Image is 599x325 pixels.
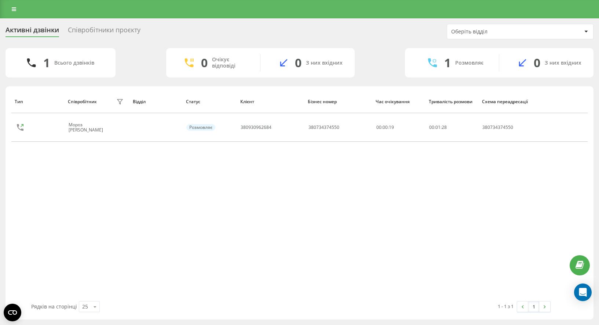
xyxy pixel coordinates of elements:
[6,26,59,37] div: Активні дзвінки
[444,56,451,70] div: 1
[241,125,271,130] div: 380930962684
[295,56,302,70] div: 0
[201,56,208,70] div: 0
[429,99,475,104] div: Тривалість розмови
[4,304,21,321] button: Open CMP widget
[68,99,97,104] div: Співробітник
[482,99,531,104] div: Схема переадресації
[308,125,339,130] div: 380734374550
[186,99,233,104] div: Статус
[429,124,434,130] span: 00
[133,99,179,104] div: Відділ
[306,60,343,66] div: З них вхідних
[69,122,115,133] div: Мороз [PERSON_NAME]
[451,29,539,35] div: Оберіть відділ
[54,60,94,66] div: Всього дзвінків
[31,303,77,310] span: Рядків на сторінці
[545,60,581,66] div: З них вхідних
[442,124,447,130] span: 28
[435,124,441,130] span: 01
[212,57,249,69] div: Очікує відповіді
[376,125,421,130] div: 00:00:19
[528,301,539,312] a: 1
[498,303,514,310] div: 1 - 1 з 1
[68,26,140,37] div: Співробітники проєкту
[186,124,215,131] div: Розмовляє
[429,125,447,130] div: : :
[376,99,422,104] div: Час очікування
[43,56,50,70] div: 1
[455,60,483,66] div: Розмовляє
[308,99,369,104] div: Бізнес номер
[240,99,301,104] div: Клієнт
[82,303,88,310] div: 25
[482,125,530,130] div: 380734374550
[15,99,61,104] div: Тип
[574,284,592,301] div: Open Intercom Messenger
[534,56,540,70] div: 0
